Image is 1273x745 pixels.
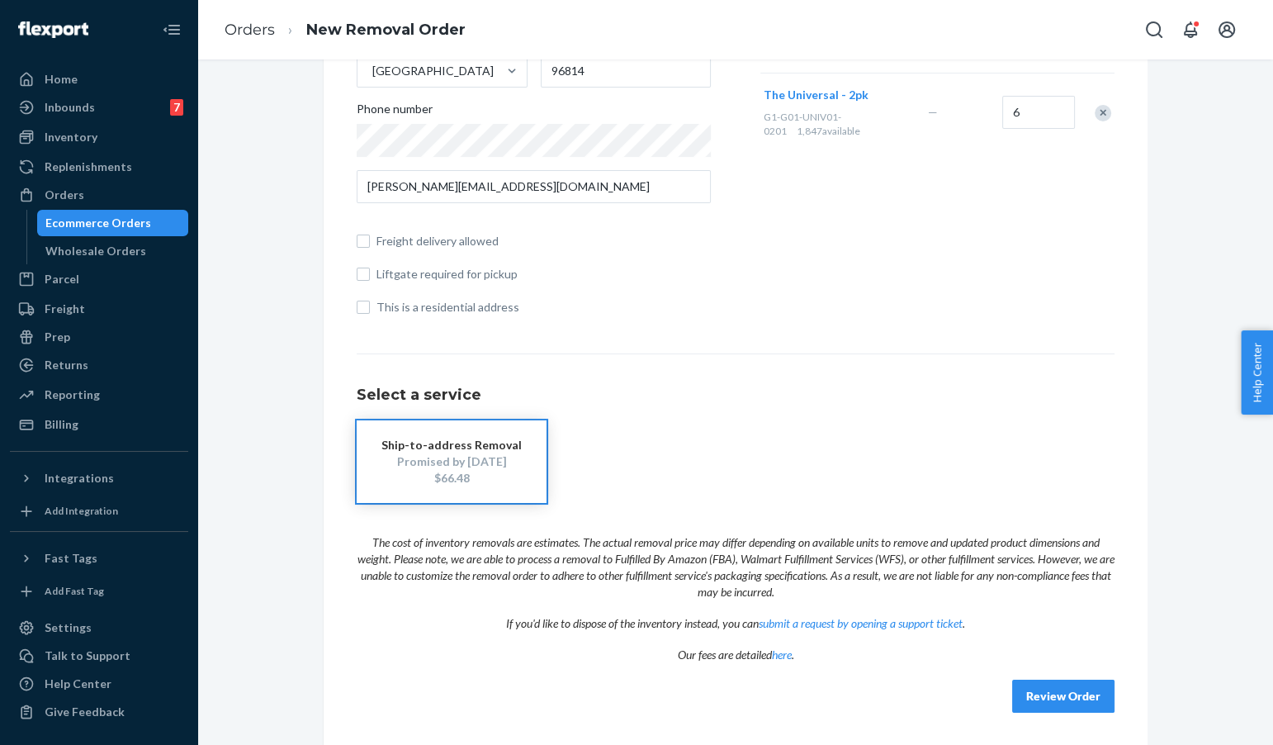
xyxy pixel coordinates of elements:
p: If you'd like to dispose of the inventory instead, you can . [357,600,1114,632]
div: 7 [170,99,183,116]
div: Replenishments [45,159,132,175]
a: Inventory [10,124,188,150]
p: Our fees are detailed . [357,632,1114,663]
span: — [928,105,938,119]
a: Returns [10,352,188,378]
button: Integrations [10,465,188,491]
button: Review Order [1012,680,1114,713]
button: Give Feedback [10,699,188,725]
div: Promised by [DATE] [381,453,522,470]
div: Reporting [45,387,100,403]
div: Freight [45,301,85,317]
a: Ecommerce Orders [37,210,189,236]
a: here [772,648,792,662]
div: Home [45,71,78,88]
div: Wholesale Orders [45,243,146,259]
div: Returns [45,357,88,373]
div: Orders [45,187,84,203]
div: Inventory [45,129,97,145]
span: G1-G01-UNIV01-0201 [764,111,841,137]
a: Wholesale Orders [37,238,189,264]
div: Inbounds [45,99,95,116]
div: Remove Item [1095,105,1111,121]
span: This is a residential address [376,299,711,316]
a: Add Integration [10,498,188,524]
div: Parcel [45,271,79,287]
div: Prep [45,329,70,345]
a: Talk to Support [10,643,188,669]
div: Help Center [45,676,111,692]
a: Prep [10,324,188,350]
div: [GEOGRAPHIC_DATA] [372,63,494,79]
a: Settings [10,615,188,641]
div: Give Feedback [45,704,125,720]
button: Close Navigation [155,13,188,46]
div: Billing [45,416,78,433]
a: Freight [10,296,188,322]
div: Add Fast Tag [45,584,104,598]
a: Home [10,66,188,93]
input: ZIP Code [541,55,712,88]
a: Replenishments [10,154,188,180]
div: Ecommerce Orders [45,215,151,231]
div: $66.48 [381,470,522,486]
a: Orders [10,182,188,208]
span: 1,847 available [797,125,860,137]
button: Ship-to-address RemovalPromised by [DATE]$66.48 [357,420,547,503]
span: Liftgate required for pickup [376,266,711,282]
a: Billing [10,411,188,438]
a: Orders [225,21,275,39]
a: Parcel [10,266,188,292]
a: Help Center [10,671,188,697]
img: Flexport logo [18,21,88,38]
a: Inbounds7 [10,94,188,121]
a: Reporting [10,382,188,408]
ol: breadcrumbs [211,6,479,55]
input: Freight delivery allowed [357,235,370,248]
div: Talk to Support [45,648,130,664]
button: The Universal - 2pk [764,87,868,103]
div: Integrations [45,470,114,486]
div: Settings [45,619,92,636]
input: Quantity [1002,96,1075,129]
button: Open Search Box [1138,13,1171,46]
button: Help Center [1241,330,1273,415]
div: Ship-to-address Removal [381,437,522,453]
span: Phone number [357,101,433,124]
input: Liftgate required for pickup [357,268,370,281]
div: Add Integration [45,504,118,518]
span: Freight delivery allowed [376,233,711,249]
input: Email (Required) [357,170,711,203]
a: New Removal Order [306,21,466,39]
button: Open account menu [1210,13,1243,46]
p: The cost of inventory removals are estimates. The actual removal price may differ depending on av... [357,520,1114,600]
a: submit a request by opening a support ticket [759,616,963,630]
span: The Universal - 2pk [764,88,868,102]
input: This is a residential address [357,301,370,314]
button: Fast Tags [10,545,188,572]
input: [GEOGRAPHIC_DATA] [371,63,372,79]
h1: Select a service [357,387,1114,404]
button: Open notifications [1174,13,1207,46]
div: Fast Tags [45,550,97,567]
a: Add Fast Tag [10,578,188,605]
